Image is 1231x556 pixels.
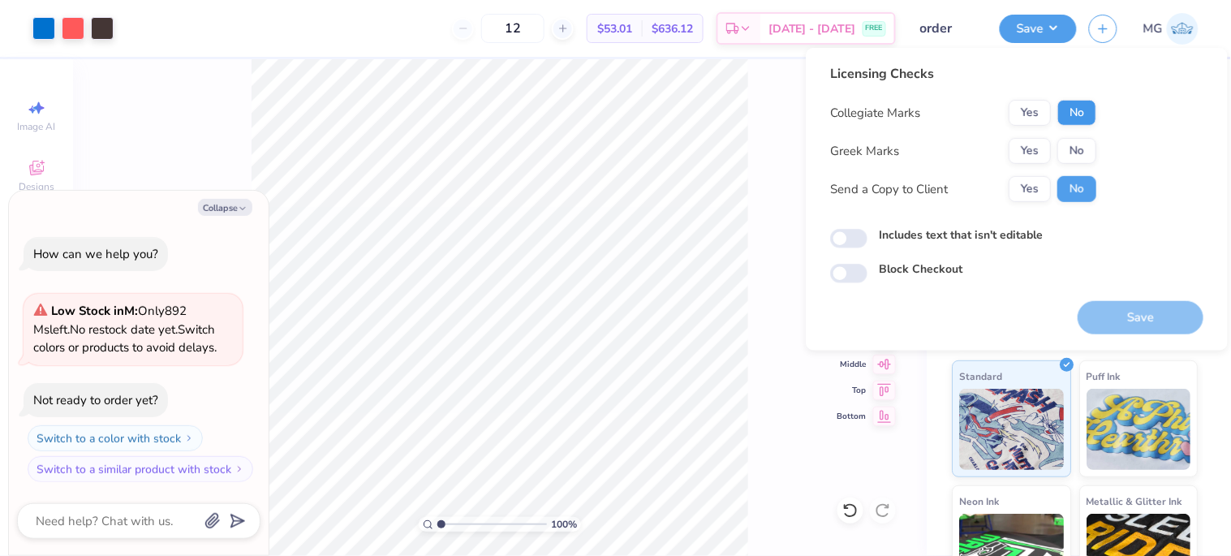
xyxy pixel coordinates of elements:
[235,464,244,474] img: Switch to a similar product with stock
[481,14,544,43] input: – –
[1057,138,1096,164] button: No
[1143,19,1163,38] span: MG
[184,433,194,443] img: Switch to a color with stock
[28,456,253,482] button: Switch to a similar product with stock
[19,180,54,193] span: Designs
[1057,176,1096,202] button: No
[33,303,217,356] span: Only 892 Ms left. Switch colors or products to avoid delays.
[1009,176,1051,202] button: Yes
[33,392,158,408] div: Not ready to order yet?
[1143,13,1199,45] a: MG
[960,368,1003,385] span: Standard
[837,359,867,370] span: Middle
[70,321,178,338] span: No restock date yet.
[830,180,948,199] div: Send a Copy to Client
[1167,13,1199,45] img: Michael Galon
[830,142,899,161] div: Greek Marks
[18,120,56,133] span: Image AI
[837,385,867,396] span: Top
[1087,493,1183,510] span: Metallic & Glitter Ink
[960,389,1065,470] img: Standard
[1009,100,1051,126] button: Yes
[830,104,920,123] div: Collegiate Marks
[768,20,856,37] span: [DATE] - [DATE]
[1087,389,1192,470] img: Puff Ink
[866,23,883,34] span: FREE
[879,226,1043,244] label: Includes text that isn't editable
[879,261,962,278] label: Block Checkout
[51,303,138,319] strong: Low Stock in M :
[960,493,1000,510] span: Neon Ink
[837,411,867,422] span: Bottom
[652,20,693,37] span: $636.12
[1009,138,1051,164] button: Yes
[28,425,203,451] button: Switch to a color with stock
[908,12,988,45] input: Untitled Design
[551,517,577,532] span: 100 %
[33,246,158,262] div: How can we help you?
[1000,15,1077,43] button: Save
[597,20,632,37] span: $53.01
[1087,368,1121,385] span: Puff Ink
[1057,100,1096,126] button: No
[830,64,1096,84] div: Licensing Checks
[198,199,252,216] button: Collapse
